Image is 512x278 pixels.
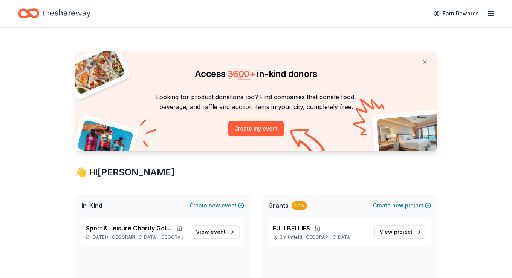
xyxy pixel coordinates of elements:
button: Createnewproject [373,201,431,210]
span: event [211,229,226,235]
span: new [392,201,403,210]
a: View event [191,225,240,239]
p: Smithfield, [GEOGRAPHIC_DATA] [273,234,368,240]
span: project [394,229,413,235]
span: In-Kind [81,201,102,210]
div: New [292,201,307,210]
a: Earn Rewards [429,7,483,20]
p: [DATE] • [86,234,185,240]
span: new [209,201,220,210]
span: Access in-kind donors [195,68,317,79]
p: Looking for product donations too? Find companies that donate food, beverage, and raffle and auct... [84,92,428,112]
span: View [379,227,413,237]
span: Grants [268,201,289,210]
a: View project [374,225,426,239]
div: 👋 Hi [PERSON_NAME] [75,166,437,178]
img: Pizza [67,47,125,95]
span: View [196,227,226,237]
span: Sport & Leisure Charity Golf Tournament [86,224,174,233]
img: Curvy arrow [290,129,327,157]
span: [GEOGRAPHIC_DATA], [GEOGRAPHIC_DATA] [110,234,185,240]
a: Home [18,5,90,22]
span: 3600 + [228,68,255,79]
button: Create my event [228,121,284,136]
button: Createnewevent [190,201,244,210]
span: FULLBELLIES [273,224,310,233]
